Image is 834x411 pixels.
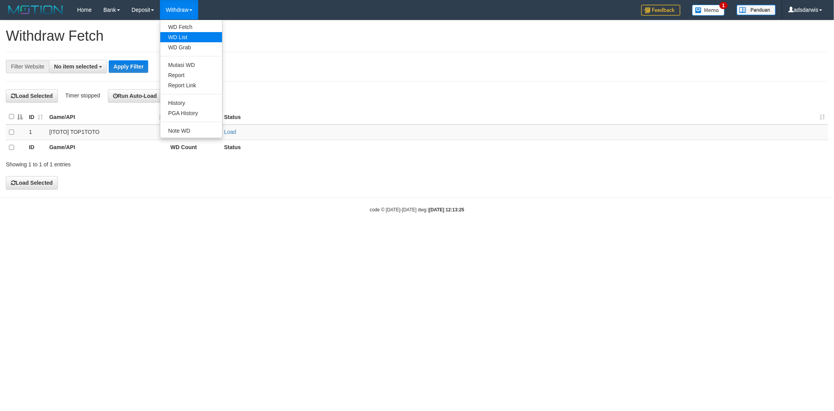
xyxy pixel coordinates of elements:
[65,92,100,99] span: Timer stopped
[26,140,46,155] th: ID
[26,109,46,124] th: ID: activate to sort column ascending
[160,22,222,32] a: WD Fetch
[46,140,167,155] th: Game/API
[221,109,828,124] th: Status: activate to sort column ascending
[429,207,464,213] strong: [DATE] 12:13:25
[46,109,167,124] th: Game/API: activate to sort column ascending
[641,5,680,16] img: Feedback.jpg
[737,5,776,15] img: panduan.png
[109,60,148,73] button: Apply Filter
[6,89,58,103] button: Load Selected
[6,157,342,168] div: Showing 1 to 1 of 1 entries
[6,28,828,44] h1: Withdraw Fetch
[160,80,222,90] a: Report Link
[160,98,222,108] a: History
[6,4,65,16] img: MOTION_logo.png
[6,176,58,189] button: Load Selected
[108,89,162,103] button: Run Auto-Load
[692,5,725,16] img: Button%20Memo.svg
[224,129,236,135] a: Load
[54,63,97,70] span: No item selected
[719,2,728,9] span: 1
[160,32,222,42] a: WD List
[160,42,222,52] a: WD Grab
[160,108,222,118] a: PGA History
[6,60,49,73] div: Filter Website
[160,70,222,80] a: Report
[221,140,828,155] th: Status
[160,126,222,136] a: Note WD
[46,124,167,140] td: [ITOTO] TOP1TOTO
[160,60,222,70] a: Mutasi WD
[370,207,465,213] small: code © [DATE]-[DATE] dwg |
[167,140,221,155] th: WD Count
[49,60,107,73] button: No item selected
[26,124,46,140] td: 1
